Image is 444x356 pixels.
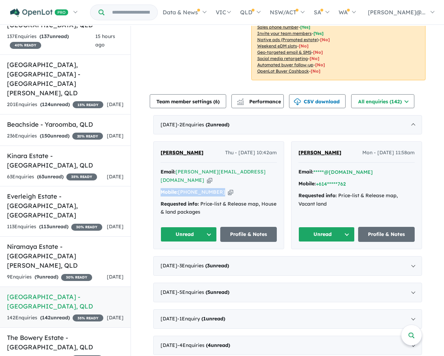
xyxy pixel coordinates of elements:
[40,101,70,107] strong: ( unread)
[177,342,230,348] span: - 4 Enquir ies
[153,283,422,302] div: [DATE]
[298,169,313,175] strong: Email:
[257,43,297,49] u: Weekend eDM slots
[208,342,211,348] span: 4
[257,50,311,55] u: Geo-targeted email & SMS
[310,56,319,61] span: [No]
[7,273,92,281] div: 9 Enquir ies
[300,24,310,30] span: [ Yes ]
[153,336,422,355] div: [DATE]
[206,289,229,295] strong: ( unread)
[161,149,203,156] span: [PERSON_NAME]
[257,31,312,36] u: Invite your team members
[7,101,103,109] div: 201 Enquir ies
[358,227,415,242] a: Profile & Notes
[177,121,229,128] span: - 2 Enquir ies
[106,5,156,20] input: Try estate name, suburb, builder or developer
[41,223,49,230] span: 113
[7,192,124,220] h5: Everleigh Estate - [GEOGRAPHIC_DATA] , [GEOGRAPHIC_DATA]
[39,223,68,230] strong: ( unread)
[72,133,103,140] span: 20 % READY
[257,24,298,30] u: Sales phone number
[7,132,103,140] div: 236 Enquir ies
[107,173,124,180] span: [DATE]
[7,60,124,98] h5: [GEOGRAPHIC_DATA], [GEOGRAPHIC_DATA] - [GEOGRAPHIC_DATA][PERSON_NAME] , QLD
[238,98,281,105] span: Performance
[231,94,284,108] button: Performance
[107,223,124,230] span: [DATE]
[257,62,313,67] u: Automated buyer follow-up
[206,342,230,348] strong: ( unread)
[42,314,51,321] span: 142
[257,56,308,61] u: Social media retargeting
[298,180,316,187] strong: Mobile:
[40,133,69,139] strong: ( unread)
[107,314,124,321] span: [DATE]
[368,9,425,16] span: [PERSON_NAME]@...
[10,8,68,17] img: Openlot PRO Logo White
[73,314,103,321] span: 35 % READY
[177,262,229,269] span: - 3 Enquir ies
[237,98,243,102] img: line-chart.svg
[298,149,341,157] a: [PERSON_NAME]
[40,314,70,321] strong: ( unread)
[178,189,225,195] a: [PHONE_NUMBER]
[257,68,309,74] u: OpenLot Buyer Cashback
[161,149,203,157] a: [PERSON_NAME]
[61,274,92,281] span: 30 % READY
[207,121,210,128] span: 2
[10,42,41,49] span: 40 % READY
[315,62,325,67] span: [No]
[313,31,324,36] span: [ Yes ]
[201,316,225,322] strong: ( unread)
[298,149,341,156] span: [PERSON_NAME]
[161,227,217,242] button: Unread
[207,177,212,184] button: Copy
[294,98,301,105] img: download icon
[289,94,346,108] button: CSV download
[298,192,415,208] div: Price-list & Release map, Vacant land
[36,274,39,280] span: 9
[7,292,124,311] h5: [GEOGRAPHIC_DATA] - [GEOGRAPHIC_DATA] , QLD
[153,309,422,329] div: [DATE]
[153,256,422,276] div: [DATE]
[362,149,415,157] span: Mon - [DATE] 11:58am
[205,262,229,269] strong: ( unread)
[73,101,103,108] span: 15 % READY
[237,101,244,105] img: bar-chart.svg
[107,133,124,139] span: [DATE]
[7,223,102,231] div: 113 Enquir ies
[107,101,124,107] span: [DATE]
[203,316,206,322] span: 1
[35,274,58,280] strong: ( unread)
[161,200,277,217] div: Price-list & Release map, House & land packages
[71,224,102,231] span: 30 % READY
[153,115,422,135] div: [DATE]
[207,289,210,295] span: 5
[207,262,210,269] span: 3
[7,242,124,270] h5: Niramaya Estate - [GEOGRAPHIC_DATA][PERSON_NAME] , QLD
[7,151,124,170] h5: Kinara Estate - [GEOGRAPHIC_DATA] , QLD
[257,37,318,42] u: Native ads (Promoted estate)
[37,173,64,180] strong: ( unread)
[39,33,69,39] strong: ( unread)
[66,173,97,180] span: 35 % READY
[95,33,115,48] span: 15 hours ago
[299,43,309,49] span: [No]
[225,149,277,157] span: Thu - [DATE] 10:42am
[42,133,50,139] span: 150
[161,169,176,175] strong: Email:
[150,94,226,108] button: Team member settings (6)
[7,173,97,181] div: 63 Enquir ies
[39,173,44,180] span: 63
[177,316,225,322] span: - 1 Enquir y
[161,189,178,195] strong: Mobile:
[215,98,218,105] span: 6
[206,121,229,128] strong: ( unread)
[161,201,199,207] strong: Requested info:
[311,68,320,74] span: [No]
[220,227,277,242] a: Profile & Notes
[351,94,414,108] button: All enquiries (142)
[298,227,355,242] button: Unread
[177,289,229,295] span: - 5 Enquir ies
